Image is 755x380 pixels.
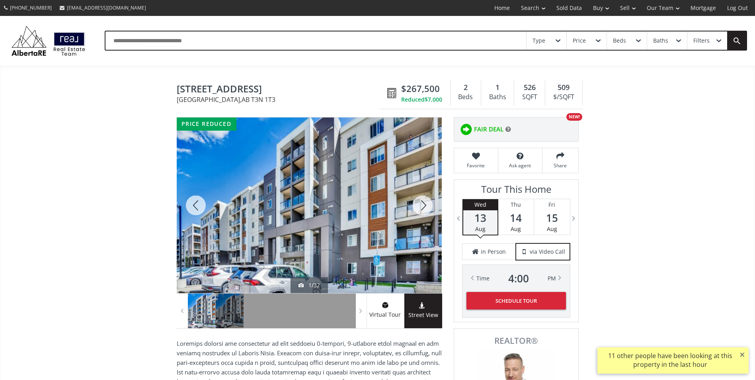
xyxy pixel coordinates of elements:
[177,96,383,103] span: [GEOGRAPHIC_DATA] , AB T3N 1T3
[534,199,570,210] div: Fri
[476,273,556,284] div: Time PM
[463,337,570,345] span: REALTOR®
[524,82,536,93] span: 526
[573,38,586,43] div: Price
[485,82,510,93] div: 1
[549,82,578,93] div: 509
[177,118,236,131] div: price reduced
[401,82,440,95] span: $267,500
[458,121,474,137] img: rating icon
[381,302,389,308] img: virtual tour icon
[530,248,565,256] span: via Video Call
[533,38,545,43] div: Type
[404,311,442,320] span: Street View
[546,162,574,169] span: Share
[653,38,668,43] div: Baths
[463,212,497,223] span: 13
[455,91,477,103] div: Beds
[498,199,534,210] div: Thu
[425,96,442,104] span: $7,000
[736,347,749,362] button: ×
[566,113,582,121] div: NEW!
[547,225,557,233] span: Aug
[534,212,570,223] span: 15
[511,225,521,233] span: Aug
[601,351,739,370] div: 11 other people have been looking at this property in the last hour
[458,162,494,169] span: Favorite
[549,91,578,103] div: $/SQFT
[498,212,534,223] span: 14
[298,281,320,289] div: 1/32
[177,84,383,96] span: 4641 128 Avenue NE #2211
[474,125,503,133] span: FAIR DEAL
[56,0,150,15] a: [EMAIL_ADDRESS][DOMAIN_NAME]
[485,91,510,103] div: Baths
[508,273,529,284] span: 4 : 00
[177,118,442,293] div: 4641 128 Avenue NE #2211 Calgary, AB T3N 1T3 - Photo 1 of 32
[10,4,52,11] span: [PHONE_NUMBER]
[462,184,570,199] h3: Tour This Home
[367,294,404,328] a: virtual tour iconVirtual Tour
[67,4,146,11] span: [EMAIL_ADDRESS][DOMAIN_NAME]
[518,91,541,103] div: SQFT
[463,199,497,210] div: Wed
[455,82,477,93] div: 2
[613,38,626,43] div: Beds
[481,248,506,256] span: in Person
[8,24,89,58] img: Logo
[502,162,538,169] span: Ask agent
[466,292,566,309] button: Schedule Tour
[693,38,710,43] div: Filters
[401,96,442,104] div: Reduced
[367,310,404,319] span: Virtual Tour
[475,225,486,233] span: Aug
